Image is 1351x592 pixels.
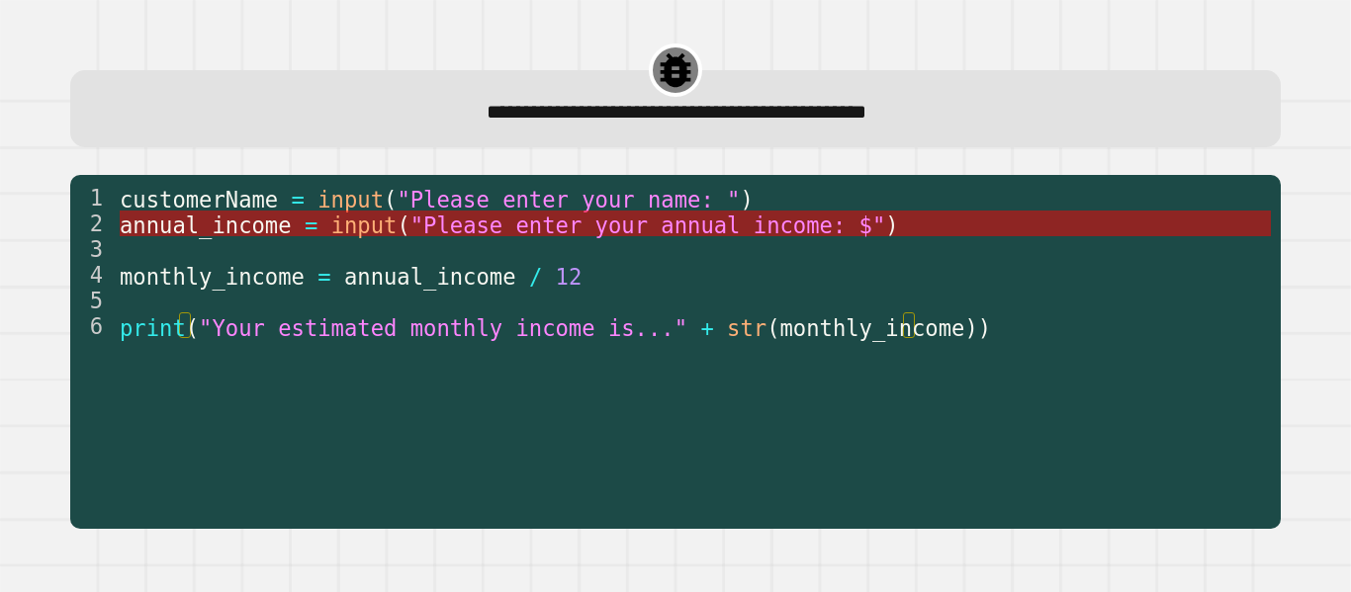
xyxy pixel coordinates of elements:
span: customerName [120,186,278,211]
span: "Please enter your name: " [397,186,740,211]
div: 4 [70,262,116,288]
span: monthly_income [779,314,964,340]
span: ) [885,211,898,237]
div: 5 [70,288,116,313]
span: print [120,314,186,340]
span: "Please enter your annual income: $" [410,211,886,237]
span: 12 [556,263,583,289]
span: "Your estimated monthly income is..." [199,314,687,340]
span: ( [186,314,199,340]
div: 3 [70,236,116,262]
span: input [331,211,398,237]
span: ) [740,186,753,211]
span: annual_income [344,263,516,289]
span: )) [964,314,991,340]
span: + [700,314,713,340]
div: 1 [70,185,116,211]
span: monthly_income [120,263,305,289]
span: ( [384,186,397,211]
span: str [727,314,766,340]
span: = [292,186,305,211]
div: 6 [70,313,116,339]
span: / [529,263,542,289]
span: input [317,186,384,211]
span: = [317,263,330,289]
span: annual_income [120,211,292,237]
span: ( [766,314,779,340]
span: = [305,211,317,237]
span: ( [397,211,409,237]
div: 2 [70,211,116,236]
